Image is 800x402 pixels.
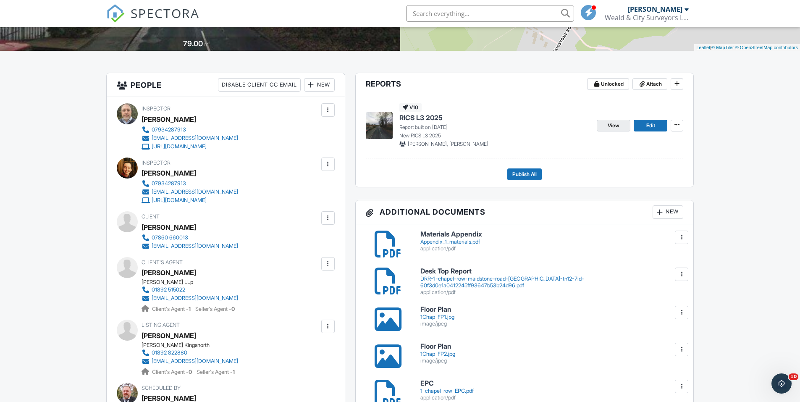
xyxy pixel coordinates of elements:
a: [EMAIL_ADDRESS][DOMAIN_NAME] [142,294,238,302]
strong: 0 [231,306,235,312]
strong: 0 [189,369,192,375]
a: © MapTiler [711,45,734,50]
a: 01892 822880 [142,349,238,357]
a: [EMAIL_ADDRESS][DOMAIN_NAME] [142,188,238,196]
div: Appendix_1_materials.pdf [420,239,684,245]
a: [PERSON_NAME] [142,329,196,342]
div: New [653,205,683,219]
div: [EMAIL_ADDRESS][DOMAIN_NAME] [152,295,238,302]
div: [PERSON_NAME] Kingsnorth [142,342,245,349]
div: 07934287913 [152,126,186,133]
span: m² [204,41,210,47]
a: © OpenStreetMap contributors [735,45,798,50]
h6: Floor Plan [420,306,684,313]
div: image/jpeg [420,357,684,364]
div: 01892 822880 [152,349,187,356]
span: 10 [789,373,798,380]
span: Client's Agent [142,259,183,265]
a: Leaflet [696,45,710,50]
h3: People [107,73,345,97]
div: [EMAIL_ADDRESS][DOMAIN_NAME] [152,135,238,142]
div: 07860 660013 [152,234,188,241]
a: [EMAIL_ADDRESS][DOMAIN_NAME] [142,242,238,250]
div: 07934287913 [152,180,186,187]
div: 79.00 [183,39,203,48]
div: 1Chap_FP2.jpg [420,351,684,357]
span: Seller's Agent - [197,369,235,375]
a: Desk Top Report DRR-1-chapel-row-maidstone-road-[GEOGRAPHIC_DATA]-tn12-7ld-60f3d0e1a0412245ff9364... [420,268,684,296]
a: EPC 1_chapel_row_EPC.pdf application/pdf [420,380,684,401]
span: Inspector [142,160,170,166]
div: 1_chapel_row_EPC.pdf [420,388,684,394]
strong: 1 [189,306,191,312]
div: [PERSON_NAME] [628,5,682,13]
span: SPECTORA [131,4,199,22]
span: Client's Agent - [152,306,192,312]
span: Client's Agent - [152,369,193,375]
a: [PERSON_NAME] [142,266,196,279]
a: SPECTORA [106,11,199,29]
a: [EMAIL_ADDRESS][DOMAIN_NAME] [142,357,238,365]
div: application/pdf [420,245,684,252]
div: [URL][DOMAIN_NAME] [152,197,207,204]
a: 07934287913 [142,179,238,188]
div: DRR-1-chapel-row-maidstone-road-[GEOGRAPHIC_DATA]-tn12-7ld-60f3d0e1a0412245ff93647b53b24d96.pdf [420,276,684,289]
span: Inspector [142,105,170,112]
span: Client [142,213,160,220]
div: [PERSON_NAME] [142,167,196,179]
h6: Floor Plan [420,343,684,350]
a: Floor Plan 1Chap_FP2.jpg image/jpeg [420,343,684,364]
a: [EMAIL_ADDRESS][DOMAIN_NAME] [142,134,238,142]
iframe: Intercom live chat [771,373,792,394]
div: [PERSON_NAME] LLp [142,279,245,286]
h6: Desk Top Report [420,268,684,275]
div: [URL][DOMAIN_NAME] [152,143,207,150]
img: The Best Home Inspection Software - Spectora [106,4,125,23]
div: application/pdf [420,289,684,296]
div: [EMAIL_ADDRESS][DOMAIN_NAME] [152,243,238,250]
a: 07934287913 [142,126,238,134]
a: Floor Plan 1Chap_FP1.jpg image/jpeg [420,306,684,327]
strong: 1 [233,369,235,375]
a: 01892 515022 [142,286,238,294]
a: [URL][DOMAIN_NAME] [142,196,238,205]
a: [URL][DOMAIN_NAME] [142,142,238,151]
a: 07860 660013 [142,234,238,242]
div: application/pdf [420,394,684,401]
a: Materials Appendix Appendix_1_materials.pdf application/pdf [420,231,684,252]
div: [EMAIL_ADDRESS][DOMAIN_NAME] [152,189,238,195]
input: Search everything... [406,5,574,22]
h6: EPC [420,380,684,387]
div: [PERSON_NAME] [142,221,196,234]
h6: Materials Appendix [420,231,684,238]
div: Weald & City Surveyors Limited [605,13,689,22]
div: | [694,44,800,51]
div: New [304,78,335,92]
div: Disable Client CC Email [218,78,301,92]
div: 1Chap_FP1.jpg [420,314,684,321]
div: [PERSON_NAME] [142,113,196,126]
h3: Additional Documents [356,200,694,224]
div: [EMAIL_ADDRESS][DOMAIN_NAME] [152,358,238,365]
span: Listing Agent [142,322,180,328]
div: 01892 515022 [152,286,185,293]
span: Scheduled By [142,385,181,391]
div: image/jpeg [420,321,684,327]
span: Seller's Agent - [195,306,235,312]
